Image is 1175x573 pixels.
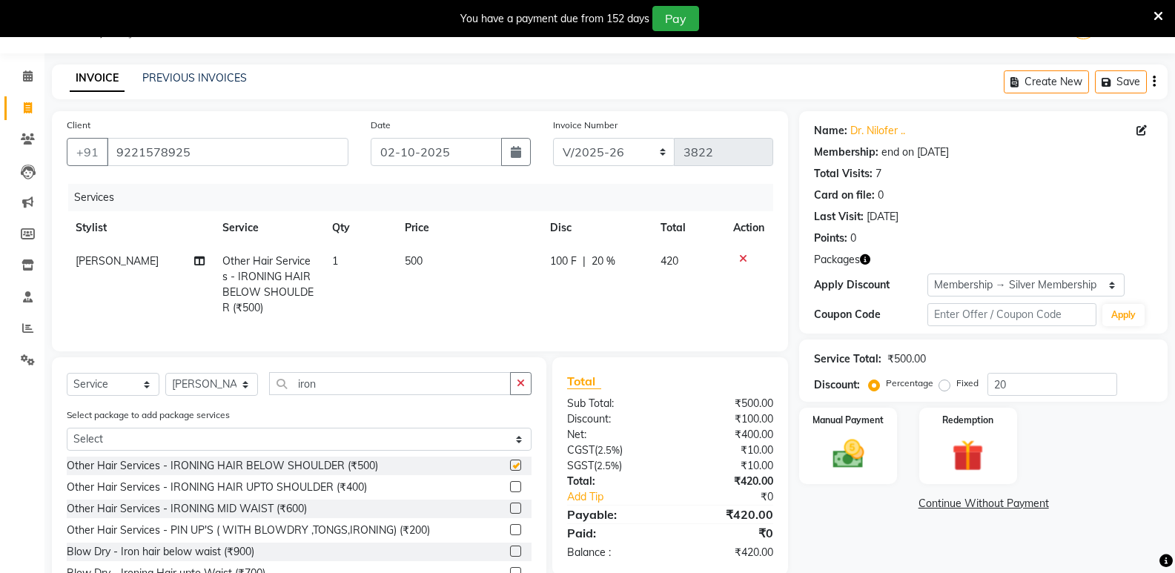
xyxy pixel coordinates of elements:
[70,65,125,92] a: INVOICE
[567,374,601,389] span: Total
[107,138,348,166] input: Search by Name/Mobile/Email/Code
[689,489,784,505] div: ₹0
[67,480,367,495] div: Other Hair Services - IRONING HAIR UPTO SHOULDER (₹400)
[823,436,874,472] img: _cash.svg
[556,474,670,489] div: Total:
[814,209,864,225] div: Last Visit:
[670,474,784,489] div: ₹420.00
[371,119,391,132] label: Date
[222,254,314,314] span: Other Hair Services - IRONING HAIR BELOW SHOULDER (₹500)
[142,71,247,85] a: PREVIOUS INVOICES
[67,523,430,538] div: Other Hair Services - PIN UP'S ( WITH BLOWDRY ,TONGS,IRONING) (₹200)
[67,544,254,560] div: Blow Dry - Iron hair below waist (₹900)
[670,545,784,560] div: ₹420.00
[556,545,670,560] div: Balance :
[927,303,1096,326] input: Enter Offer / Coupon Code
[556,411,670,427] div: Discount:
[67,138,108,166] button: +91
[878,188,884,203] div: 0
[814,377,860,393] div: Discount:
[942,436,993,475] img: _gift.svg
[541,211,651,245] th: Disc
[956,377,979,390] label: Fixed
[814,188,875,203] div: Card on file:
[814,145,878,160] div: Membership:
[814,123,847,139] div: Name:
[67,501,307,517] div: Other Hair Services - IRONING MID WAIST (₹600)
[556,506,670,523] div: Payable:
[556,427,670,443] div: Net:
[556,396,670,411] div: Sub Total:
[1095,70,1147,93] button: Save
[850,123,905,139] a: Dr. Nilofer ..
[670,411,784,427] div: ₹100.00
[1004,70,1089,93] button: Create New
[881,145,949,160] div: end on [DATE]
[550,254,577,269] span: 100 F
[556,443,670,458] div: ( )
[661,254,678,268] span: 420
[460,11,649,27] div: You have a payment due from 152 days
[396,211,541,245] th: Price
[553,119,618,132] label: Invoice Number
[556,524,670,542] div: Paid:
[67,458,378,474] div: Other Hair Services - IRONING HAIR BELOW SHOULDER (₹500)
[802,496,1165,511] a: Continue Without Payment
[67,408,230,422] label: Select package to add package services
[67,119,90,132] label: Client
[67,211,214,245] th: Stylist
[724,211,773,245] th: Action
[876,166,881,182] div: 7
[68,184,784,211] div: Services
[814,252,860,268] span: Packages
[867,209,898,225] div: [DATE]
[670,506,784,523] div: ₹420.00
[670,458,784,474] div: ₹10.00
[942,414,993,427] label: Redemption
[887,351,926,367] div: ₹500.00
[597,460,619,471] span: 2.5%
[814,307,927,322] div: Coupon Code
[670,443,784,458] div: ₹10.00
[567,459,594,472] span: SGST
[405,254,423,268] span: 500
[850,231,856,246] div: 0
[814,351,881,367] div: Service Total:
[814,277,927,293] div: Apply Discount
[592,254,615,269] span: 20 %
[332,254,338,268] span: 1
[652,211,725,245] th: Total
[269,372,511,395] input: Search or Scan
[814,231,847,246] div: Points:
[886,377,933,390] label: Percentage
[598,444,620,456] span: 2.5%
[583,254,586,269] span: |
[812,414,884,427] label: Manual Payment
[556,489,689,505] a: Add Tip
[76,254,159,268] span: [PERSON_NAME]
[670,396,784,411] div: ₹500.00
[652,6,699,31] button: Pay
[567,443,595,457] span: CGST
[670,427,784,443] div: ₹400.00
[214,211,323,245] th: Service
[1102,304,1145,326] button: Apply
[814,166,873,182] div: Total Visits:
[323,211,397,245] th: Qty
[556,458,670,474] div: ( )
[670,524,784,542] div: ₹0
